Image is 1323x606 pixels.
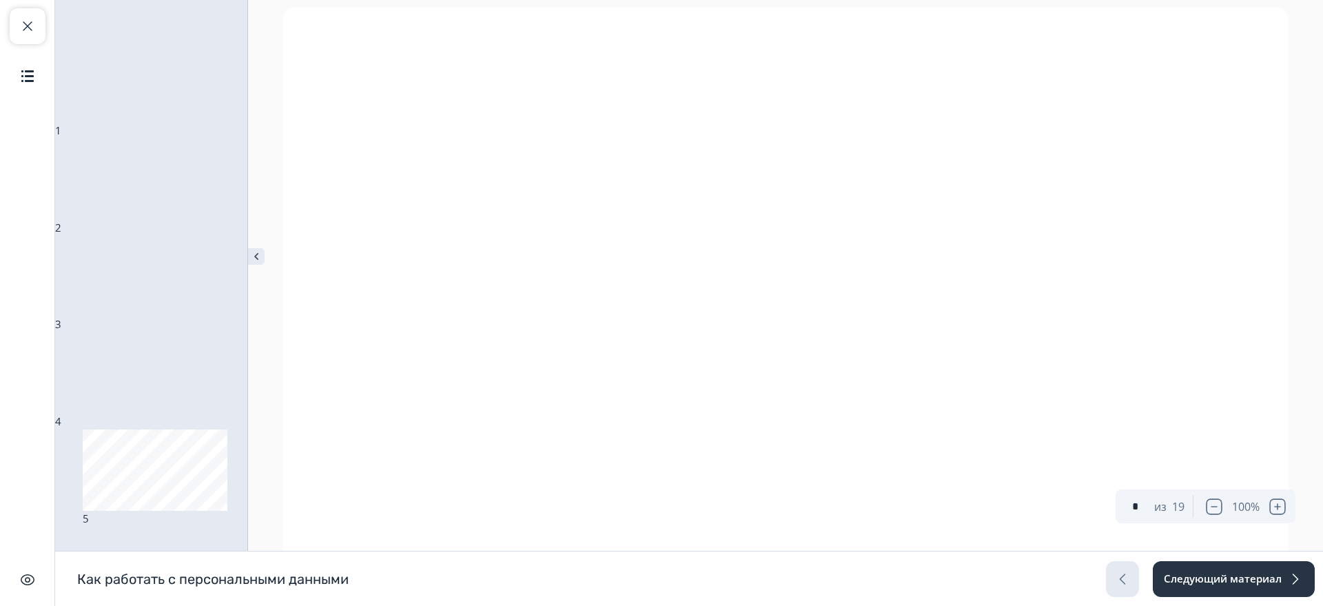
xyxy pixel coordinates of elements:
div: 4 [55,332,247,430]
div: 1 [55,41,247,139]
img: close [248,248,265,265]
div: 5 [83,430,220,527]
div: 100 % [1232,498,1260,515]
h1: Как работать с персональными данными [77,570,349,588]
button: Следующий материал [1153,561,1315,597]
div: из [1154,498,1167,515]
img: Скрыть интерфейс [19,572,36,588]
div: 3 [55,235,247,332]
img: Содержание [19,68,36,84]
div: 2 [55,139,247,236]
div: 19 [1172,498,1184,515]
